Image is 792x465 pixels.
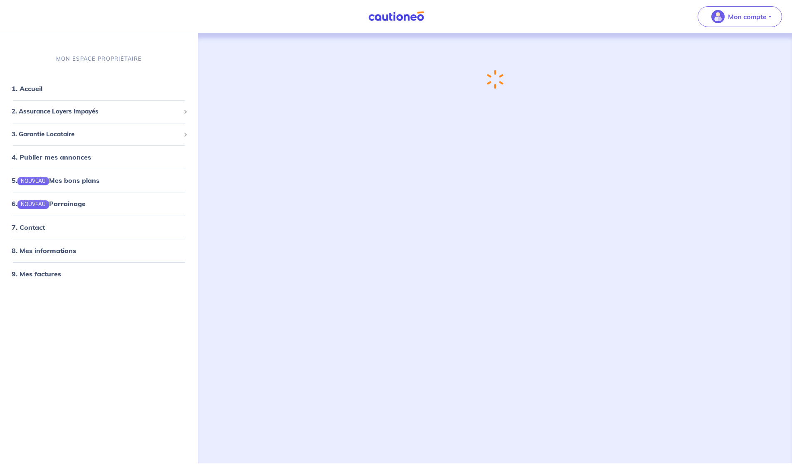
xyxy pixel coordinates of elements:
a: 9. Mes factures [12,269,61,278]
button: illu_account_valid_menu.svgMon compte [698,6,782,27]
span: 2. Assurance Loyers Impayés [12,107,180,116]
img: illu_account_valid_menu.svg [711,10,725,23]
a: 8. Mes informations [12,246,76,254]
a: 6.NOUVEAUParrainage [12,199,86,208]
div: 1. Accueil [3,80,195,97]
img: Cautioneo [365,11,427,22]
div: 3. Garantie Locataire [3,126,195,143]
div: 7. Contact [3,219,195,235]
div: 9. Mes factures [3,265,195,282]
p: Mon compte [728,12,767,22]
a: 1. Accueil [12,84,42,93]
a: 5.NOUVEAUMes bons plans [12,176,99,185]
img: loading-spinner [487,70,503,89]
a: 4. Publier mes annonces [12,153,91,161]
div: 8. Mes informations [3,242,195,258]
div: 4. Publier mes annonces [3,149,195,165]
a: 7. Contact [12,223,45,231]
p: MON ESPACE PROPRIÉTAIRE [56,55,142,63]
span: 3. Garantie Locataire [12,130,180,139]
div: 6.NOUVEAUParrainage [3,195,195,212]
div: 2. Assurance Loyers Impayés [3,103,195,120]
div: 5.NOUVEAUMes bons plans [3,172,195,189]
